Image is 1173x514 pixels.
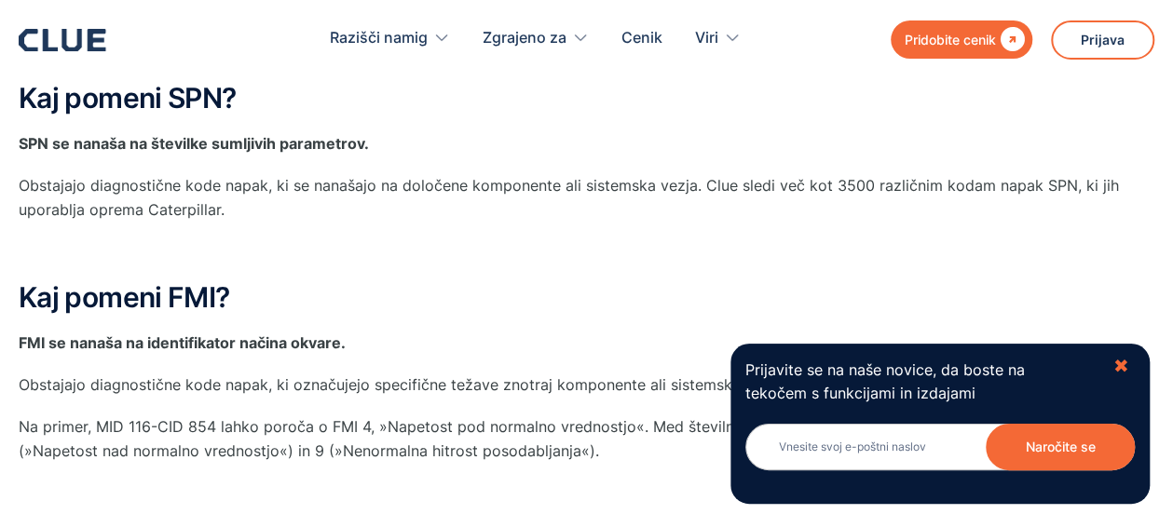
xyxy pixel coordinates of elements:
font: Prijava [1081,32,1125,47]
input: Naročite se [986,424,1135,470]
font: Cenik [621,28,662,47]
a: Pridobite cenik [891,20,1032,59]
font: Kaj pomeni SPN? [19,81,236,115]
font: Prijavite se na naše novice, da boste na [745,360,1025,379]
input: Vnesite svoj e-poštni naslov [745,424,1135,470]
font: Na primer, MID 116-CID 854 lahko poroča o FMI 4, »Napetost pod normalno vrednostjo«. Med številni... [19,417,1090,459]
font: tekočem s funkcijami in izdajami [745,384,975,402]
font: Zgrajeno za [483,28,566,47]
font: ✖ [1112,355,1128,377]
font: SPN se nanaša na številke sumljivih parametrov. [19,134,369,153]
a: Prijava [1051,20,1154,60]
font: Razišči namig [330,28,428,47]
div: Zgrajeno za [483,9,589,68]
font:  [1001,27,1025,51]
font: Kaj pomeni FMI? [19,280,229,314]
form: Glasilo [745,424,1135,489]
font: Obstajajo diagnostične kode napak, ki označujejo specifične težave znotraj komponente ali sistems... [19,375,804,394]
font: FMI se nanaša na identifikator načina okvare. [19,333,346,352]
div: Razišči namig [330,9,450,68]
a: Cenik [621,9,662,68]
font: Obstajajo diagnostične kode napak, ki se nanašajo na določene komponente ali sistemska vezja. Clu... [19,176,1119,218]
font: Viri [695,28,718,47]
div: Viri [695,9,741,68]
font: Pridobite cenik [905,32,996,47]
